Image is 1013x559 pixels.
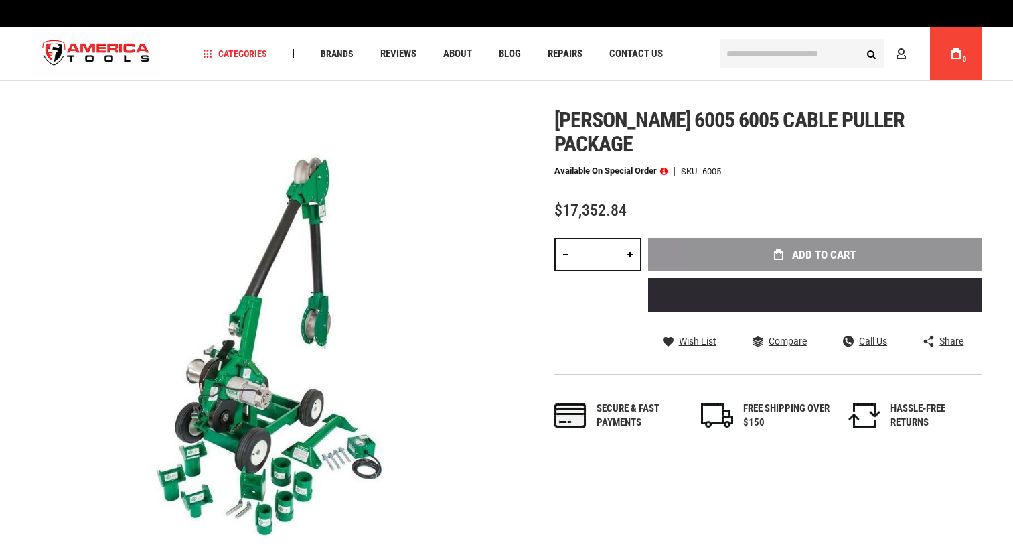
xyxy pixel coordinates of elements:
[603,45,669,63] a: Contact Us
[554,166,668,176] p: Available on Special Order
[443,49,472,59] span: About
[679,336,716,346] span: Wish List
[548,49,582,59] span: Repairs
[31,29,161,79] a: store logo
[597,401,684,430] div: Secure & fast payments
[380,49,416,59] span: Reviews
[769,336,807,346] span: Compare
[859,336,887,346] span: Call Us
[499,49,521,59] span: Blog
[203,49,267,58] span: Categories
[859,41,884,66] button: Search
[554,403,587,428] img: payments
[753,335,807,347] a: Compare
[609,49,663,59] span: Contact Us
[890,401,978,430] div: HASSLE-FREE RETURNS
[315,45,360,63] a: Brands
[493,45,527,63] a: Blog
[681,167,702,176] strong: SKU
[963,56,967,63] span: 0
[843,335,887,347] a: Call Us
[702,167,721,176] div: 6005
[943,27,969,80] a: 0
[848,403,880,428] img: returns
[197,45,273,63] a: Categories
[701,403,733,428] img: shipping
[437,45,478,63] a: About
[554,107,905,157] span: [PERSON_NAME] 6005 6005 cable puller package
[374,45,422,63] a: Reviews
[939,336,963,346] span: Share
[321,49,354,58] span: Brands
[743,401,830,430] div: FREE SHIPPING OVER $150
[31,29,161,79] img: America Tools
[554,201,627,220] span: $17,352.84
[542,45,589,63] a: Repairs
[663,335,716,347] a: Wish List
